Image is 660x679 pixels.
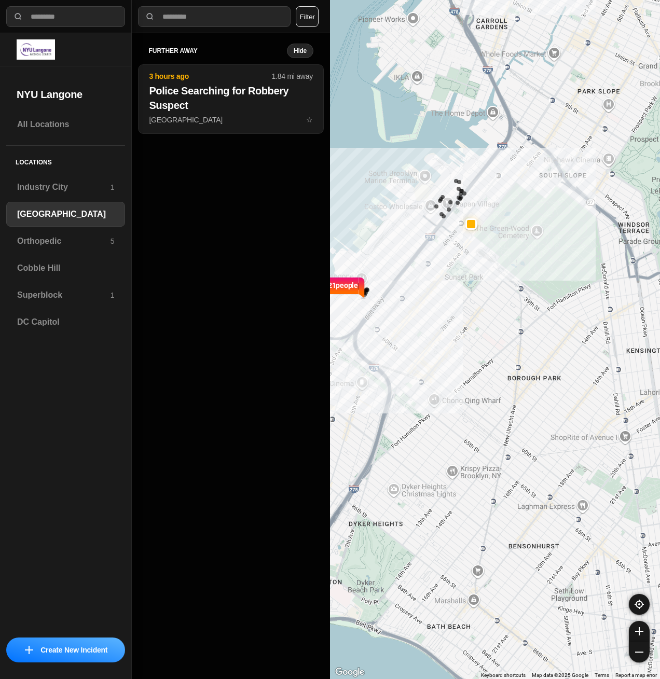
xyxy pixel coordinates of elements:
a: Report a map error [615,672,657,678]
img: logo [17,39,55,60]
h5: further away [148,47,287,55]
img: notch [358,275,366,298]
img: Google [333,666,367,679]
img: zoom-in [635,627,643,635]
p: 5 [111,236,115,246]
a: DC Capitol [6,310,125,335]
p: 3 hours ago [149,71,271,81]
button: iconCreate New Incident [6,638,125,662]
button: zoom-in [629,621,650,642]
h2: NYU Langone [17,87,115,102]
a: Orthopedic5 [6,229,125,254]
h3: Industry City [17,181,111,193]
img: search [145,11,155,22]
img: search [13,11,23,22]
h5: Locations [6,146,125,175]
h2: Police Searching for Robbery Suspect [149,84,313,113]
h3: DC Capitol [17,316,114,328]
h3: Cobble Hill [17,262,114,274]
span: Map data ©2025 Google [532,672,588,678]
a: Superblock1 [6,283,125,308]
a: Terms (opens in new tab) [595,672,609,678]
a: Industry City1 [6,175,125,200]
button: Keyboard shortcuts [481,672,526,679]
p: 1 [111,182,115,192]
small: Hide [294,47,307,55]
button: 3 hours ago1.84 mi awayPolice Searching for Robbery Suspect[GEOGRAPHIC_DATA]star [138,64,324,134]
h3: Superblock [17,289,111,301]
button: Hide [287,44,313,58]
p: 421 people [324,280,358,302]
button: Filter [296,6,319,27]
button: zoom-out [629,642,650,662]
p: 1.84 mi away [272,71,313,81]
img: recenter [635,600,644,609]
img: zoom-out [635,648,643,656]
h3: All Locations [17,118,114,131]
a: All Locations [6,112,125,137]
button: recenter [629,594,650,615]
h3: Orthopedic [17,235,111,247]
a: [GEOGRAPHIC_DATA] [6,202,125,227]
img: icon [25,646,33,654]
p: [GEOGRAPHIC_DATA] [149,115,313,125]
h3: [GEOGRAPHIC_DATA] [17,208,114,220]
span: star [306,116,313,124]
a: 3 hours ago1.84 mi awayPolice Searching for Robbery Suspect[GEOGRAPHIC_DATA]star [138,115,324,124]
a: Open this area in Google Maps (opens a new window) [333,666,367,679]
p: Create New Incident [40,645,107,655]
a: Cobble Hill [6,256,125,281]
p: 1 [111,290,115,300]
